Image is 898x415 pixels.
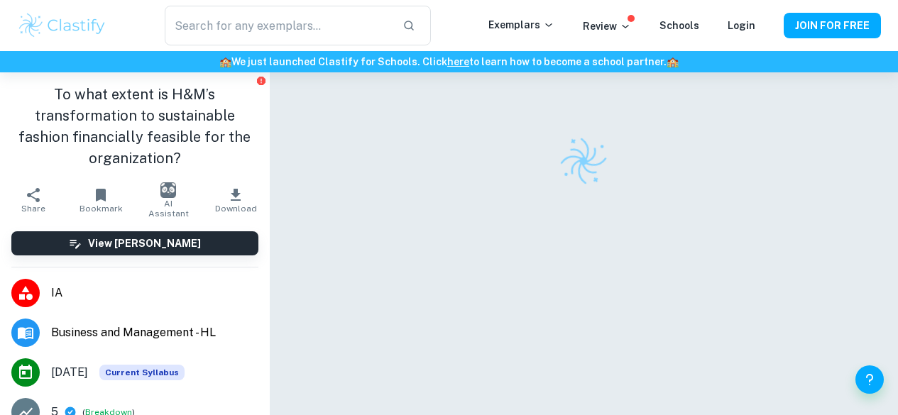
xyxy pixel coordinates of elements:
[143,199,194,218] span: AI Assistant
[88,236,201,251] h6: View [PERSON_NAME]
[555,132,613,189] img: Clastify logo
[488,17,554,33] p: Exemplars
[99,365,185,380] div: This exemplar is based on the current syllabus. Feel free to refer to it for inspiration/ideas wh...
[3,54,895,70] h6: We just launched Clastify for Schools. Click to learn how to become a school partner.
[11,231,258,255] button: View [PERSON_NAME]
[659,20,699,31] a: Schools
[21,204,45,214] span: Share
[165,6,392,45] input: Search for any exemplars...
[80,204,123,214] span: Bookmark
[160,182,176,198] img: AI Assistant
[135,180,202,220] button: AI Assistant
[51,364,88,381] span: [DATE]
[855,365,884,394] button: Help and Feedback
[256,75,267,86] button: Report issue
[219,56,231,67] span: 🏫
[51,284,258,301] span: IA
[784,13,881,38] button: JOIN FOR FREE
[667,56,679,67] span: 🏫
[51,324,258,341] span: Business and Management - HL
[215,204,257,214] span: Download
[728,20,755,31] a: Login
[67,180,135,220] button: Bookmark
[17,11,107,40] img: Clastify logo
[447,56,469,67] a: here
[202,180,270,220] button: Download
[583,18,631,34] p: Review
[11,84,258,169] h1: To what extent is H&M’s transformation to sustainable fashion financially feasible for the organi...
[99,365,185,380] span: Current Syllabus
